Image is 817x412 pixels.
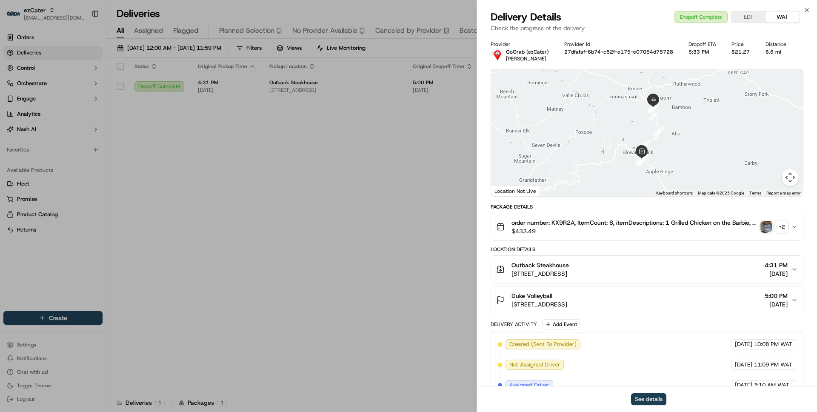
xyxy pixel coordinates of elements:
div: $21.27 [731,49,751,55]
span: Pylon [85,144,103,151]
div: 📗 [9,124,15,131]
img: Nash [9,9,26,26]
span: 5:00 PM [765,292,788,300]
span: Knowledge Base [17,123,65,132]
button: 27dfafaf-6b74-c82f-e175-e07054d75728 [564,49,673,55]
div: Location Not Live [491,186,540,196]
span: Assigned Driver [509,381,549,389]
div: 3 [636,153,647,164]
div: Provider [491,41,551,48]
img: GoGrab_Delivery.png [491,49,504,62]
span: order number: KX9R2A, ItemCount: 8, itemDescriptions: 1 Grilled Chicken on the Barbie, 1 Grilled ... [511,218,757,227]
a: Open this area in Google Maps (opens a new window) [493,185,521,196]
span: 4:31 PM [765,261,788,269]
div: 10 [648,102,659,113]
a: Powered byPylon [60,144,103,151]
a: 📗Knowledge Base [5,120,69,135]
a: 💻API Documentation [69,120,140,135]
span: [DATE] [765,300,788,309]
span: [DATE] [765,269,788,278]
div: 💻 [72,124,79,131]
span: Duke Volleyball [511,292,552,300]
div: 7 [649,109,660,120]
div: 6 [653,126,664,137]
div: Provider Id [564,41,675,48]
button: Keyboard shortcuts [656,190,693,196]
img: 1736555255976-a54dd68f-1ca7-489b-9aae-adbdc363a1c4 [9,81,24,97]
button: EDT [731,11,766,23]
span: 10:08 PM WAT [754,340,792,348]
span: 11:09 PM WAT [754,361,792,369]
span: $433.49 [511,227,757,235]
div: 6.6 mi [766,49,788,55]
img: photo_proof_of_pickup image [760,221,772,233]
span: Map data ©2025 Google [698,191,744,195]
div: We're available if you need us! [29,90,108,97]
span: [STREET_ADDRESS] [511,300,567,309]
div: Price [731,41,751,48]
p: Check the progress of the delivery [491,24,803,32]
button: Outback Steakhouse[STREET_ADDRESS]4:31 PM[DATE] [491,256,803,283]
div: Location Details [491,246,803,253]
button: Add Event [542,319,580,329]
input: Got a question? Start typing here... [22,55,153,64]
span: [DATE] [735,361,752,369]
a: Report a map error [766,191,800,195]
button: See details [631,393,666,405]
span: 3:10 AM WAT [754,381,789,389]
div: 4 [637,155,648,166]
span: Outback Steakhouse [511,261,569,269]
span: Created (Sent To Provider) [509,340,577,348]
a: Terms (opens in new tab) [749,191,761,195]
div: 5 [638,140,649,152]
span: [PERSON_NAME] [506,55,546,62]
span: [DATE] [735,340,752,348]
p: Welcome 👋 [9,34,155,48]
span: [STREET_ADDRESS] [511,269,569,278]
div: Dropoff ETA [688,41,718,48]
div: + 2 [776,221,788,233]
button: Start new chat [145,84,155,94]
span: API Documentation [80,123,137,132]
span: Not Assigned Driver [509,361,560,369]
span: [DATE] [735,381,752,389]
img: Google [493,185,521,196]
button: order number: KX9R2A, ItemCount: 8, itemDescriptions: 1 Grilled Chicken on the Barbie, 1 Grilled ... [491,213,803,240]
div: 5:33 PM [688,49,718,55]
button: Map camera controls [782,169,799,186]
button: Duke Volleyball[STREET_ADDRESS]5:00 PM[DATE] [491,286,803,314]
div: Start new chat [29,81,140,90]
span: Delivery Details [491,10,561,24]
div: Package Details [491,203,803,210]
button: WAT [766,11,800,23]
button: photo_proof_of_pickup image+2 [760,221,788,233]
p: GoGrab (ezCater) [506,49,549,55]
div: Delivery Activity [491,321,537,328]
div: Distance [766,41,788,48]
